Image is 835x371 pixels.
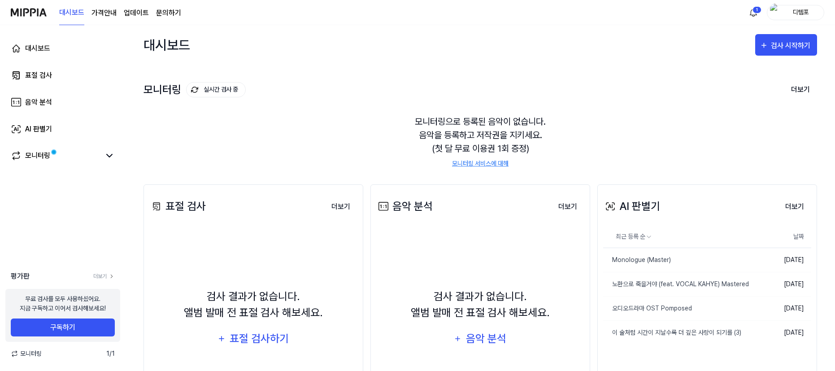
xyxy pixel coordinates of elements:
[603,321,759,345] a: 이 술처럼 시간이 지날수록 더 깊은 사랑이 되기를 (3)
[144,34,190,56] div: 대시보드
[5,65,120,86] a: 표절 검사
[603,272,759,296] a: 노환으로 죽을거야 (feat. VOCAL KAHYE) Mastered
[411,288,550,321] div: 검사 결과가 없습니다. 앨범 발매 전 표절 검사 해보세요.
[91,8,117,18] a: 가격안내
[186,82,246,97] button: 실시간 검사 중
[25,43,50,54] div: 대시보드
[149,198,206,214] div: 표절 검사
[124,8,149,18] a: 업데이트
[11,349,42,358] span: 모니터링
[752,6,761,13] div: 1
[603,248,759,272] a: Monologue (Master)
[5,92,120,113] a: 음악 분석
[5,118,120,140] a: AI 판별기
[212,328,295,349] button: 표절 검사하기
[11,319,115,336] button: 구독하기
[25,70,52,81] div: 표절 검사
[778,197,811,216] a: 더보기
[11,271,30,282] span: 평가판
[106,349,115,358] span: 1 / 1
[603,255,671,265] div: Monologue (Master)
[5,38,120,59] a: 대시보드
[452,159,509,168] a: 모니터링 서비스에 대해
[759,296,811,320] td: [DATE]
[229,330,290,347] div: 표절 검사하기
[767,5,824,20] button: profile디템포
[551,198,584,216] button: 더보기
[59,0,84,25] a: 대시보드
[448,328,513,349] button: 음악 분석
[755,34,817,56] button: 검사 시작하기
[759,226,811,248] th: 날짜
[759,320,811,345] td: [DATE]
[376,198,433,214] div: 음악 분석
[324,197,357,216] a: 더보기
[770,4,781,22] img: profile
[759,272,811,296] td: [DATE]
[20,294,106,313] div: 무료 검사를 모두 사용하셨어요. 지금 구독하고 이어서 검사해보세요!
[603,328,741,337] div: 이 술처럼 시간이 지날수록 더 깊은 사랑이 되기를 (3)
[746,5,761,20] button: 알림1
[184,288,323,321] div: 검사 결과가 없습니다. 앨범 발매 전 표절 검사 해보세요.
[771,40,813,52] div: 검사 시작하기
[759,248,811,272] td: [DATE]
[25,124,52,135] div: AI 판별기
[603,297,759,320] a: 오디오드라마 OST Pomposed
[156,8,181,18] a: 문의하기
[778,198,811,216] button: 더보기
[603,279,749,289] div: 노환으로 죽을거야 (feat. VOCAL KAHYE) Mastered
[324,198,357,216] button: 더보기
[11,150,100,161] a: 모니터링
[25,97,52,108] div: 음악 분석
[748,7,759,18] img: 알림
[551,197,584,216] a: 더보기
[784,80,817,99] button: 더보기
[93,272,115,280] a: 더보기
[191,86,198,93] img: monitoring Icon
[144,82,246,97] div: 모니터링
[144,104,817,179] div: 모니터링으로 등록된 음악이 없습니다. 음악을 등록하고 저작권을 지키세요. (첫 달 무료 이용권 1회 증정)
[603,304,692,313] div: 오디오드라마 OST Pomposed
[465,330,507,347] div: 음악 분석
[603,198,660,214] div: AI 판별기
[25,150,50,161] div: 모니터링
[783,7,818,17] div: 디템포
